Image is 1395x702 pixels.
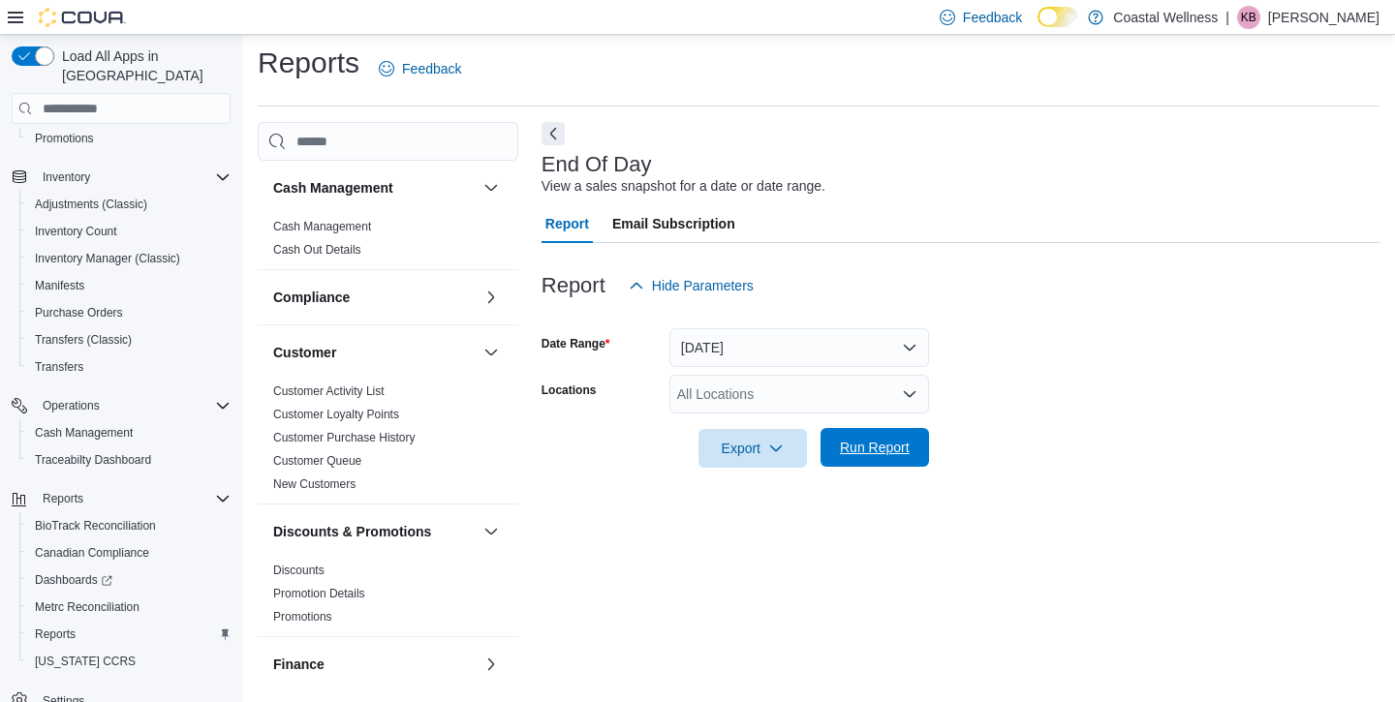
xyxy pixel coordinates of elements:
button: Next [542,122,565,145]
button: BioTrack Reconciliation [19,512,238,539]
button: Inventory [35,166,98,189]
span: Report [545,204,589,243]
button: Adjustments (Classic) [19,191,238,218]
button: Open list of options [902,386,917,402]
span: [US_STATE] CCRS [35,654,136,669]
input: Dark Mode [1038,7,1078,27]
h3: Cash Management [273,178,393,198]
button: Run Report [821,428,929,467]
span: Adjustments (Classic) [27,193,231,216]
button: Finance [273,655,476,674]
h3: Finance [273,655,325,674]
a: Cash Out Details [273,243,361,257]
button: Operations [35,394,108,417]
button: Discounts & Promotions [273,522,476,541]
span: Transfers [27,355,231,379]
a: Reports [27,623,83,646]
div: Customer [258,380,518,504]
p: [PERSON_NAME] [1268,6,1379,29]
span: Dark Mode [1038,27,1038,28]
a: Canadian Compliance [27,541,157,565]
span: Dashboards [27,568,231,592]
a: Dashboards [27,568,120,592]
label: Locations [542,382,597,398]
button: Discounts & Promotions [480,520,503,543]
a: Adjustments (Classic) [27,193,155,216]
a: Dashboards [19,566,238,594]
button: Compliance [480,286,503,309]
img: Cova [39,8,126,27]
span: Promotions [35,131,94,146]
button: Compliance [273,288,476,307]
span: Inventory Manager (Classic) [27,247,231,270]
button: Transfers (Classic) [19,326,238,353]
button: Promotions [19,125,238,152]
button: Traceabilty Dashboard [19,446,238,473]
span: Cash Management [27,421,231,444]
span: Hide Parameters [652,276,754,295]
button: Cash Management [19,419,238,446]
span: Transfers (Classic) [27,328,231,351]
span: Purchase Orders [35,305,123,320]
span: BioTrack Reconciliation [35,518,156,534]
a: BioTrack Reconciliation [27,514,164,537]
h3: Customer [273,343,336,362]
span: Metrc Reconciliation [35,599,139,615]
span: Transfers [35,359,83,375]
a: New Customers [273,477,356,491]
span: Transfers (Classic) [35,332,132,348]
div: Discounts & Promotions [258,559,518,636]
span: Email Subscription [612,204,735,243]
a: Metrc Reconciliation [27,595,147,619]
span: Purchase Orders [27,301,231,324]
a: Manifests [27,274,92,297]
span: Operations [43,398,100,413]
span: Inventory Manager (Classic) [35,251,180,266]
button: Inventory Manager (Classic) [19,245,238,272]
button: Operations [4,392,238,419]
h3: Report [542,274,605,297]
button: Manifests [19,272,238,299]
div: Kat Burkhalter [1237,6,1260,29]
span: Adjustments (Classic) [35,197,147,212]
span: Manifests [35,278,84,293]
button: Reports [35,487,91,510]
button: Purchase Orders [19,299,238,326]
a: Customer Loyalty Points [273,408,399,421]
a: Promotion Details [273,587,365,600]
span: Inventory [43,169,90,185]
a: Feedback [371,49,469,88]
span: Reports [27,623,231,646]
span: Operations [35,394,231,417]
button: Transfers [19,353,238,381]
button: Cash Management [273,178,476,198]
a: Promotions [273,610,332,624]
a: Cash Management [273,220,371,233]
button: Inventory [4,164,238,191]
h3: Discounts & Promotions [273,522,431,541]
span: Reports [43,491,83,506]
button: Customer [273,343,476,362]
div: View a sales snapshot for a date or date range. [542,176,825,197]
button: Reports [4,485,238,512]
span: Reports [35,487,231,510]
span: Run Report [840,438,910,457]
span: Traceabilty Dashboard [27,448,231,472]
button: Cash Management [480,176,503,199]
span: Washington CCRS [27,650,231,673]
span: Dashboards [35,572,112,588]
span: BioTrack Reconciliation [27,514,231,537]
button: Reports [19,621,238,648]
span: Inventory Count [27,220,231,243]
span: Inventory Count [35,224,117,239]
button: Canadian Compliance [19,539,238,566]
a: Discounts [273,564,325,577]
span: Promotions [27,127,231,150]
a: Transfers (Classic) [27,328,139,351]
span: Feedback [402,59,461,78]
a: Transfers [27,355,91,379]
p: | [1225,6,1229,29]
a: Customer Queue [273,454,361,468]
h1: Reports [258,44,359,82]
span: Traceabilty Dashboard [35,452,151,468]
